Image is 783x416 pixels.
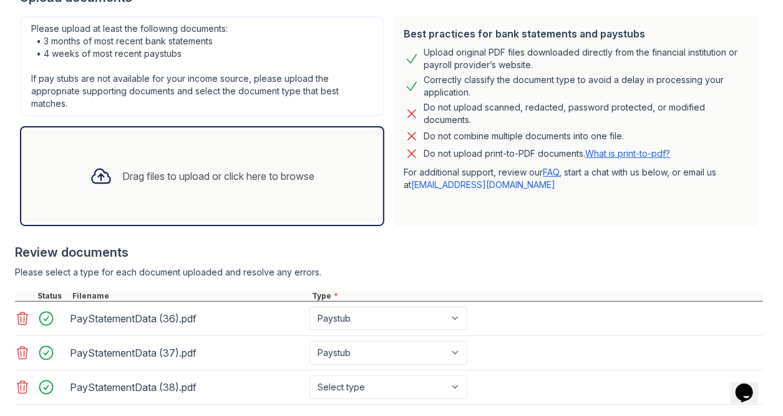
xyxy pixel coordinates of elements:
div: Please upload at least the following documents: • 3 months of most recent bank statements • 4 wee... [20,16,384,116]
p: Do not upload print-to-PDF documents. [424,147,671,160]
div: Best practices for bank statements and paystubs [404,26,749,41]
p: For additional support, review our , start a chat with us below, or email us at [404,166,749,191]
div: Please select a type for each document uploaded and resolve any errors. [15,266,763,279]
div: PayStatementData (37).pdf [70,343,304,363]
div: Status [35,291,70,301]
div: Drag files to upload or click here to browse [122,169,314,184]
div: Upload original PDF files downloaded directly from the financial institution or payroll provider’... [424,46,749,71]
div: PayStatementData (36).pdf [70,309,304,329]
div: Do not combine multiple documents into one file. [424,129,625,144]
div: PayStatementData (38).pdf [70,377,304,397]
a: FAQ [543,167,560,177]
a: [EMAIL_ADDRESS][DOMAIN_NAME] [412,179,556,190]
a: What is print-to-pdf? [586,148,671,159]
div: Review documents [15,244,763,261]
div: Type [309,291,763,301]
iframe: chat widget [731,366,771,404]
div: Correctly classify the document type to avoid a delay in processing your application. [424,74,749,99]
div: Filename [70,291,309,301]
div: Do not upload scanned, redacted, password protected, or modified documents. [424,101,749,126]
